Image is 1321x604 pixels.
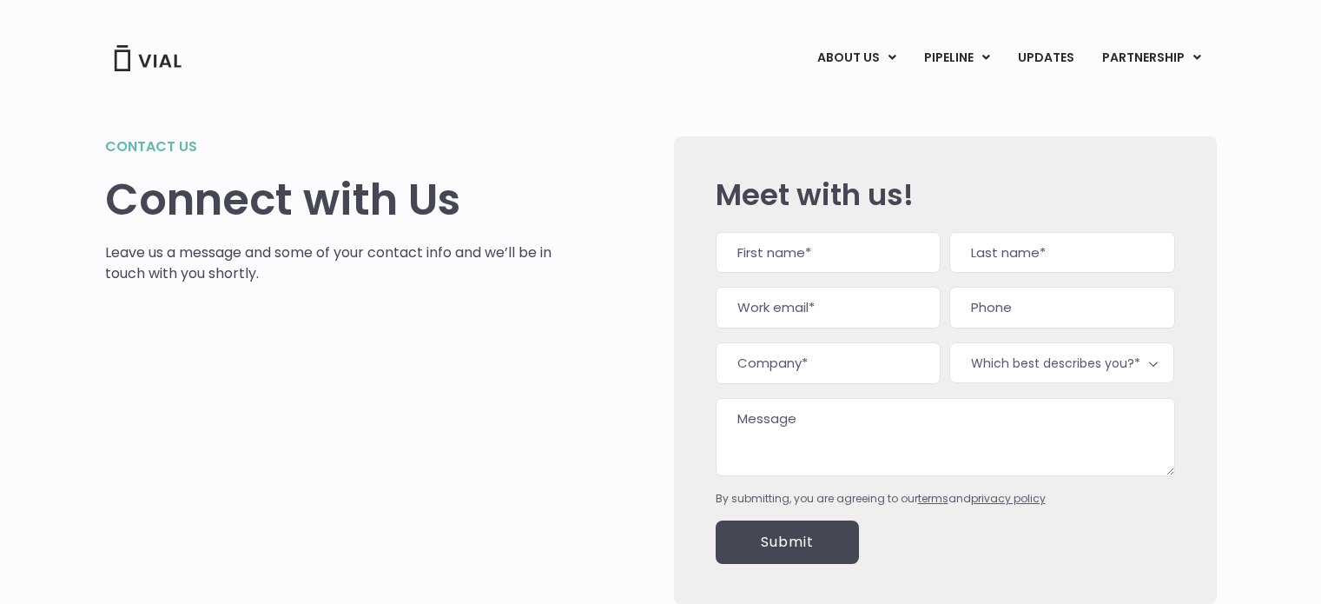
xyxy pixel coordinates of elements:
a: PIPELINEMenu Toggle [910,43,1003,73]
input: Company* [716,342,941,384]
input: Last name* [949,232,1174,274]
a: PARTNERSHIPMenu Toggle [1088,43,1215,73]
h1: Connect with Us [105,175,552,225]
input: First name* [716,232,941,274]
a: UPDATES [1004,43,1087,73]
input: Submit [716,521,859,564]
span: Which best describes you?* [949,342,1174,383]
div: By submitting, you are agreeing to our and [716,491,1175,507]
a: privacy policy [971,491,1046,506]
h2: Contact us [105,136,552,157]
a: terms [918,491,948,506]
img: Vial Logo [113,45,182,71]
p: Leave us a message and some of your contact info and we’ll be in touch with you shortly. [105,242,552,284]
input: Work email* [716,287,941,329]
input: Phone [949,287,1174,329]
h2: Meet with us! [716,178,1175,211]
a: ABOUT USMenu Toggle [803,43,909,73]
